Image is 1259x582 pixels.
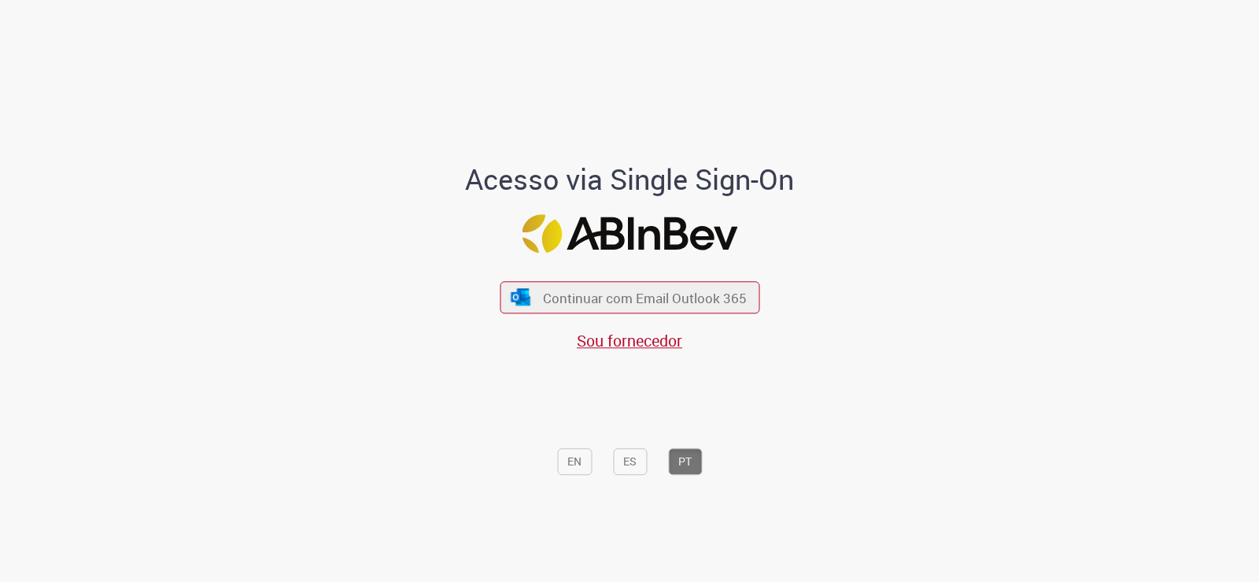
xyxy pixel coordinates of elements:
[557,448,592,475] button: EN
[577,330,682,351] a: Sou fornecedor
[543,288,747,306] span: Continuar com Email Outlook 365
[522,214,737,253] img: Logo ABInBev
[500,281,759,313] button: ícone Azure/Microsoft 360 Continuar com Email Outlook 365
[510,289,532,306] img: ícone Azure/Microsoft 360
[412,165,848,196] h1: Acesso via Single Sign-On
[668,448,702,475] button: PT
[613,448,647,475] button: ES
